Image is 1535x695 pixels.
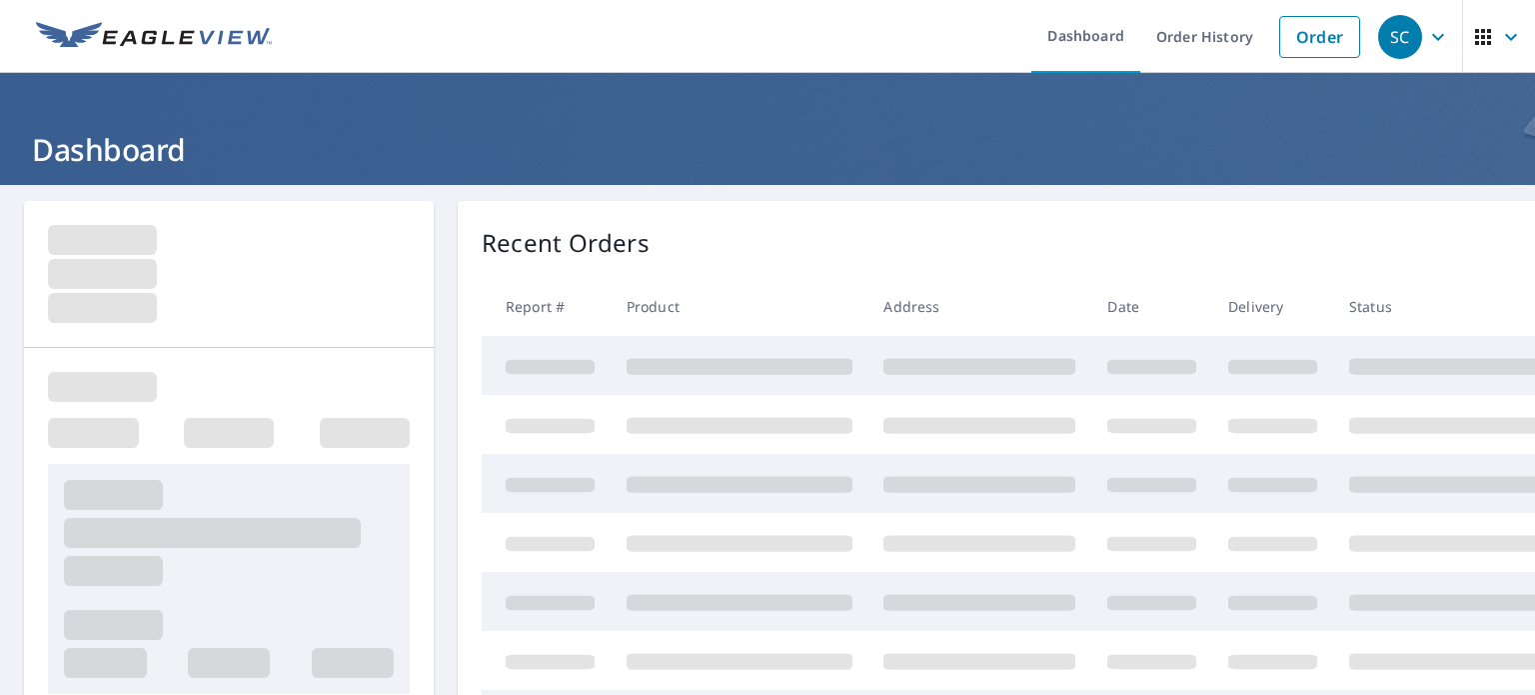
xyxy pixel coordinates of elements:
[1279,16,1360,58] a: Order
[1378,15,1422,59] div: SC
[1091,277,1212,336] th: Date
[24,129,1511,170] h1: Dashboard
[36,22,272,52] img: EV Logo
[482,277,611,336] th: Report #
[611,277,868,336] th: Product
[867,277,1091,336] th: Address
[482,225,650,261] p: Recent Orders
[1212,277,1333,336] th: Delivery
